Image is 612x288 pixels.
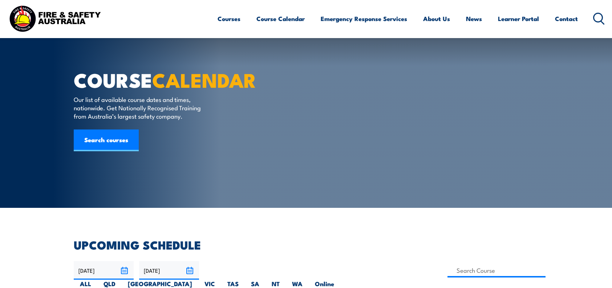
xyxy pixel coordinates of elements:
a: Emergency Response Services [321,9,407,28]
input: Search Course [447,263,546,277]
a: Learner Portal [498,9,539,28]
p: Our list of available course dates and times, nationwide. Get Nationally Recognised Training from... [74,95,206,120]
a: Course Calendar [256,9,305,28]
a: Courses [218,9,240,28]
a: About Us [423,9,450,28]
input: From date [74,261,134,280]
a: Contact [555,9,578,28]
h2: UPCOMING SCHEDULE [74,239,539,250]
strong: CALENDAR [152,64,256,94]
h1: COURSE [74,71,253,88]
a: News [466,9,482,28]
input: To date [139,261,199,280]
a: Search courses [74,129,139,151]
